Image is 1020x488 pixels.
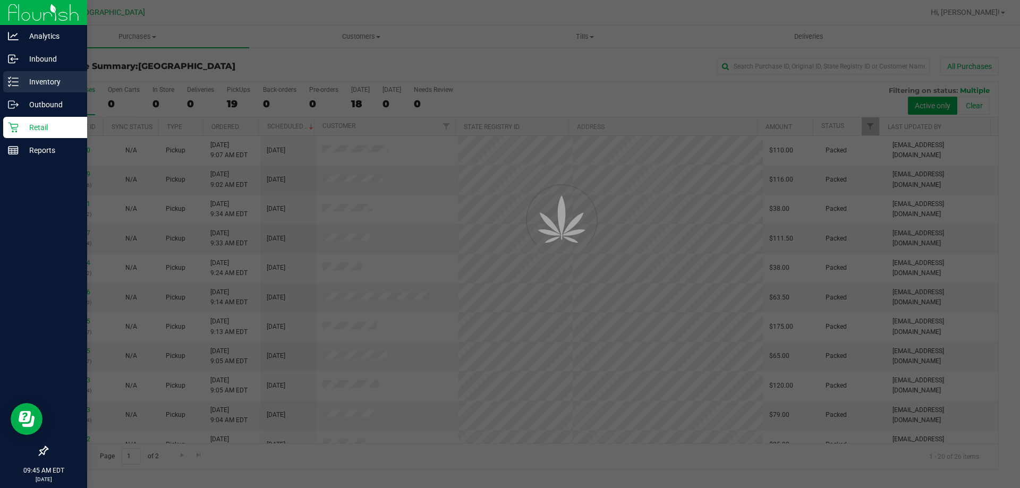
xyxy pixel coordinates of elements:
[8,99,19,110] inline-svg: Outbound
[19,144,82,157] p: Reports
[5,466,82,475] p: 09:45 AM EDT
[19,121,82,134] p: Retail
[11,403,42,435] iframe: Resource center
[19,30,82,42] p: Analytics
[8,54,19,64] inline-svg: Inbound
[8,31,19,41] inline-svg: Analytics
[8,122,19,133] inline-svg: Retail
[8,145,19,156] inline-svg: Reports
[19,75,82,88] p: Inventory
[8,76,19,87] inline-svg: Inventory
[5,475,82,483] p: [DATE]
[19,53,82,65] p: Inbound
[19,98,82,111] p: Outbound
